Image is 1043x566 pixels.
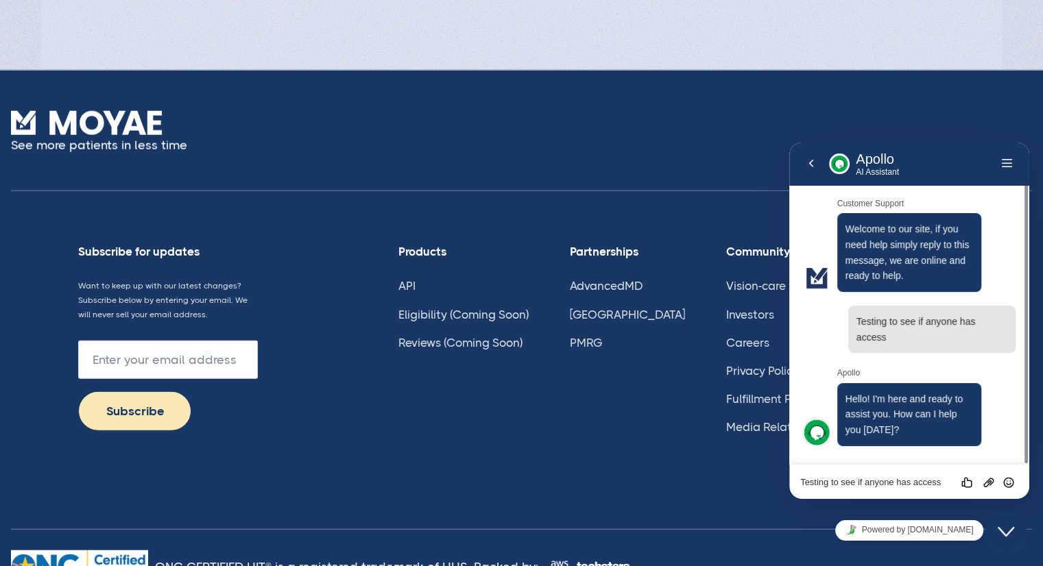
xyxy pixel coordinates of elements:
iframe: chat widget [789,143,1029,499]
div: Partnerships [570,245,692,258]
a: Eligibility (Coming Soon) [398,308,529,321]
form: Footer Newsletter Form [78,341,258,431]
a: [GEOGRAPHIC_DATA] [570,308,685,321]
div: Subscribe for updates [78,245,258,258]
a: Privacy Policy [726,364,799,378]
a: Investors [726,308,774,321]
a: PMRG [570,336,602,349]
p: See more patients in less time [11,135,187,156]
a: Fulfillment Policy [726,392,815,406]
a: Media Relations [726,420,814,434]
p: Want to keep up with our latest changes? Subscribe below by entering your email. We will never se... [78,279,258,321]
iframe: chat widget [789,515,1029,545]
a: See more patients in less time [11,111,187,156]
input: Subscribe [78,391,192,431]
iframe: chat widget [985,511,1029,552]
a: AdvancedMD [570,279,643,293]
a: Vision-care Providers [726,279,838,293]
input: Enter your email address [78,341,258,379]
a: Careers [726,336,769,349]
div: Products [398,245,536,258]
a: Reviews (Coming Soon) [398,336,523,349]
a: API [398,279,416,293]
div: Community Relations [726,245,845,258]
